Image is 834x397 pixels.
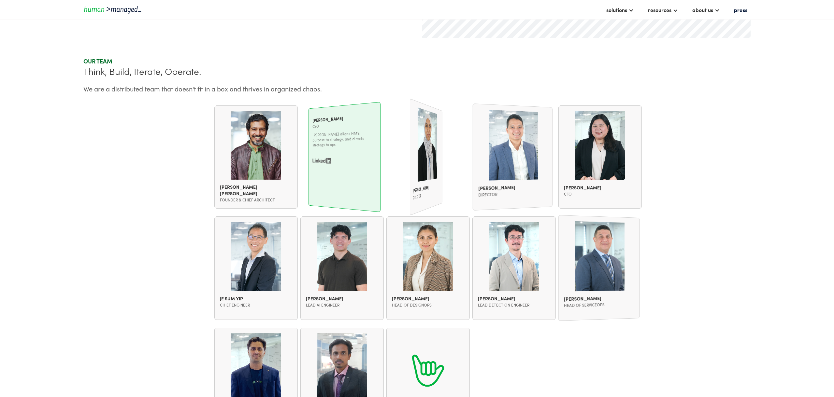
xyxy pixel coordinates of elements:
[392,302,464,308] div: Head of designops
[564,191,636,197] div: CFO
[392,295,464,302] div: [PERSON_NAME]
[648,6,671,14] div: resources
[564,294,634,302] div: [PERSON_NAME]
[312,130,375,147] p: [PERSON_NAME] aligns HM's purpose to strategy, and directs strategy to ops.
[220,295,292,302] div: Je Sum Yip
[412,187,440,202] div: director
[412,182,440,194] div: [PERSON_NAME]
[478,183,548,192] div: [PERSON_NAME]
[645,4,681,15] div: resources
[312,108,375,171] a: [PERSON_NAME]CEO[PERSON_NAME] aligns HM's purpose to strategy, and directs strategy to ops.LinkedIn
[564,184,636,191] div: [PERSON_NAME]
[312,112,375,123] div: [PERSON_NAME]
[306,302,378,308] div: Lead AI Engineer
[606,6,627,14] div: solutions
[692,6,713,14] div: about us
[83,57,751,65] div: Our team
[478,302,550,308] div: lead detection engineer
[83,65,751,77] div: Think, Build, Iterate, Operate.
[312,119,375,130] div: CEO
[478,189,548,198] div: Director
[689,4,723,15] div: about us
[306,295,378,302] div: [PERSON_NAME]
[603,4,637,15] div: solutions
[220,197,292,203] div: Founder & Chief Architect
[731,4,751,15] a: press
[83,5,142,14] a: home
[564,301,634,309] div: Head of ServiceOps
[220,302,292,308] div: Chief Engineer
[83,85,751,92] div: We are a distributed team that doesn't fit in a box and thrives in organized chaos.
[478,295,550,302] div: [PERSON_NAME]
[220,184,292,197] div: [PERSON_NAME] [PERSON_NAME]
